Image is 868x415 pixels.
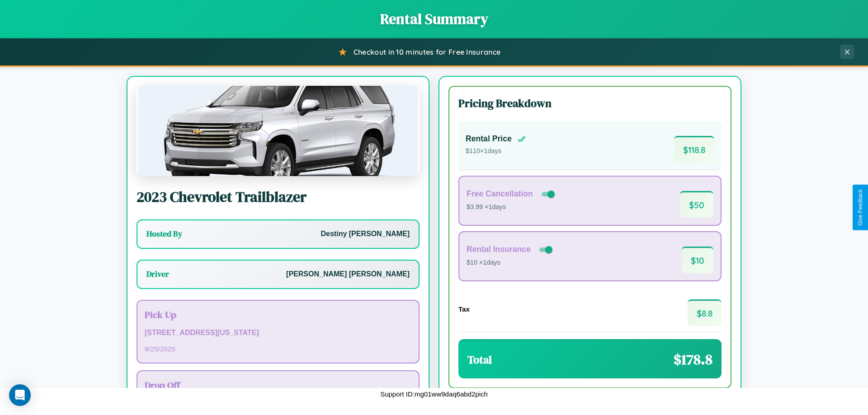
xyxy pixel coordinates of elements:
h3: Pricing Breakdown [458,96,722,111]
img: Chevrolet Trailblazer [137,86,420,176]
span: Checkout in 10 minutes for Free Insurance [354,47,500,56]
p: [STREET_ADDRESS][US_STATE] [145,326,411,340]
p: 9 / 25 / 2025 [145,343,411,355]
span: $ 50 [680,191,713,218]
h4: Free Cancellation [467,189,533,199]
h3: Drop Off [145,378,411,392]
h3: Driver [146,269,169,280]
h4: Tax [458,305,470,313]
h3: Pick Up [145,308,411,321]
span: $ 118.8 [674,136,714,163]
h1: Rental Summary [9,9,859,29]
p: Destiny [PERSON_NAME] [321,228,410,241]
div: Open Intercom Messenger [9,384,31,406]
span: $ 10 [682,247,713,273]
p: [PERSON_NAME] [PERSON_NAME] [286,268,410,281]
p: Support ID: mg01ww9daq6abd2pich [380,388,488,400]
h4: Rental Price [466,134,512,144]
h2: 2023 Chevrolet Trailblazer [137,187,420,207]
h3: Total [467,352,492,367]
h3: Hosted By [146,228,182,239]
h4: Rental Insurance [467,245,531,254]
span: $ 8.8 [688,299,722,326]
div: Give Feedback [857,189,863,226]
p: $ 110 × 1 days [466,145,526,157]
span: $ 178.8 [674,350,712,369]
p: $10 × 1 days [467,257,554,269]
p: $3.99 × 1 days [467,201,557,213]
